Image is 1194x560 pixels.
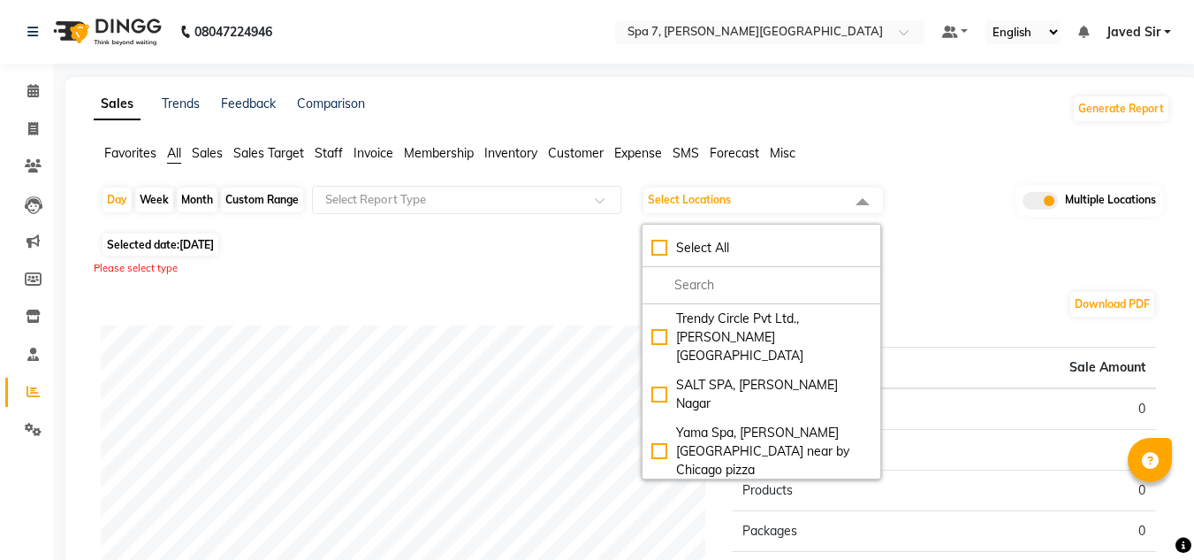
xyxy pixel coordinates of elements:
[710,145,759,161] span: Forecast
[1120,489,1176,542] iframe: chat widget
[177,188,217,212] div: Month
[651,276,871,295] input: multiselect-search
[45,7,166,57] img: logo
[221,96,276,111] a: Feedback
[104,145,156,161] span: Favorites
[94,88,141,120] a: Sales
[297,96,365,111] a: Comparison
[192,145,223,161] span: Sales
[94,261,1170,276] div: Please select type
[944,347,1156,388] th: Sale Amount
[103,188,132,212] div: Day
[404,145,474,161] span: Membership
[770,145,795,161] span: Misc
[651,424,871,479] div: Yama Spa, [PERSON_NAME][GEOGRAPHIC_DATA] near by Chicago pizza
[651,310,871,365] div: Trendy Circle Pvt Ltd., [PERSON_NAME][GEOGRAPHIC_DATA]
[648,193,731,206] span: Select Locations
[315,145,343,161] span: Staff
[614,145,662,161] span: Expense
[944,429,1156,470] td: 0
[194,7,272,57] b: 08047224946
[135,188,173,212] div: Week
[354,145,393,161] span: Invoice
[651,239,871,257] div: Select All
[1070,292,1154,317] button: Download PDF
[1074,96,1168,121] button: Generate Report
[732,470,944,510] td: Products
[167,145,181,161] span: All
[103,234,218,256] span: Selected date:
[732,510,944,551] td: Packages
[1107,23,1160,42] span: Javed Sir
[179,238,214,251] span: [DATE]
[651,376,871,413] div: SALT SPA, [PERSON_NAME] Nagar
[484,145,537,161] span: Inventory
[1065,192,1156,210] span: Multiple Locations
[221,188,303,212] div: Custom Range
[944,510,1156,551] td: 0
[944,470,1156,510] td: 0
[162,96,200,111] a: Trends
[548,145,604,161] span: Customer
[233,145,304,161] span: Sales Target
[944,388,1156,430] td: 0
[673,145,699,161] span: SMS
